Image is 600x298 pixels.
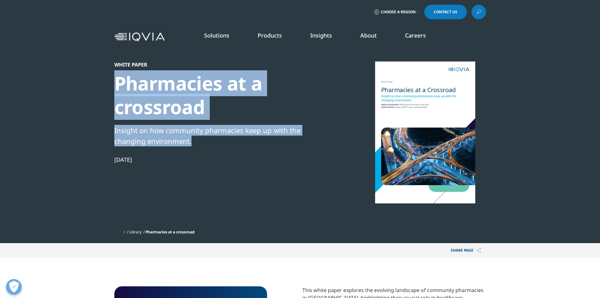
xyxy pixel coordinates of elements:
[405,32,426,39] a: Careers
[129,229,141,235] a: Library
[167,22,486,52] nav: Primary
[446,243,486,258] p: Share PAGE
[360,32,377,39] a: About
[114,125,330,146] div: Insight on how community pharmacies keep up with the changing environment.
[446,243,486,258] button: Share PAGEShare PAGE
[114,61,330,68] div: White Paper
[146,229,195,235] span: Pharmacies at a crossroad
[6,279,22,295] button: Abrir preferencias
[114,72,330,119] div: Pharmacies at a crossroad
[434,10,457,14] span: Contact Us
[258,32,282,39] a: Products
[424,5,467,19] a: Contact Us
[204,32,229,39] a: Solutions
[381,9,416,15] span: Choose a Region
[114,32,165,42] img: IQVIA Healthcare Information Technology and Pharma Clinical Research Company
[477,248,481,253] img: Share PAGE
[310,32,332,39] a: Insights
[114,156,330,163] div: [DATE]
